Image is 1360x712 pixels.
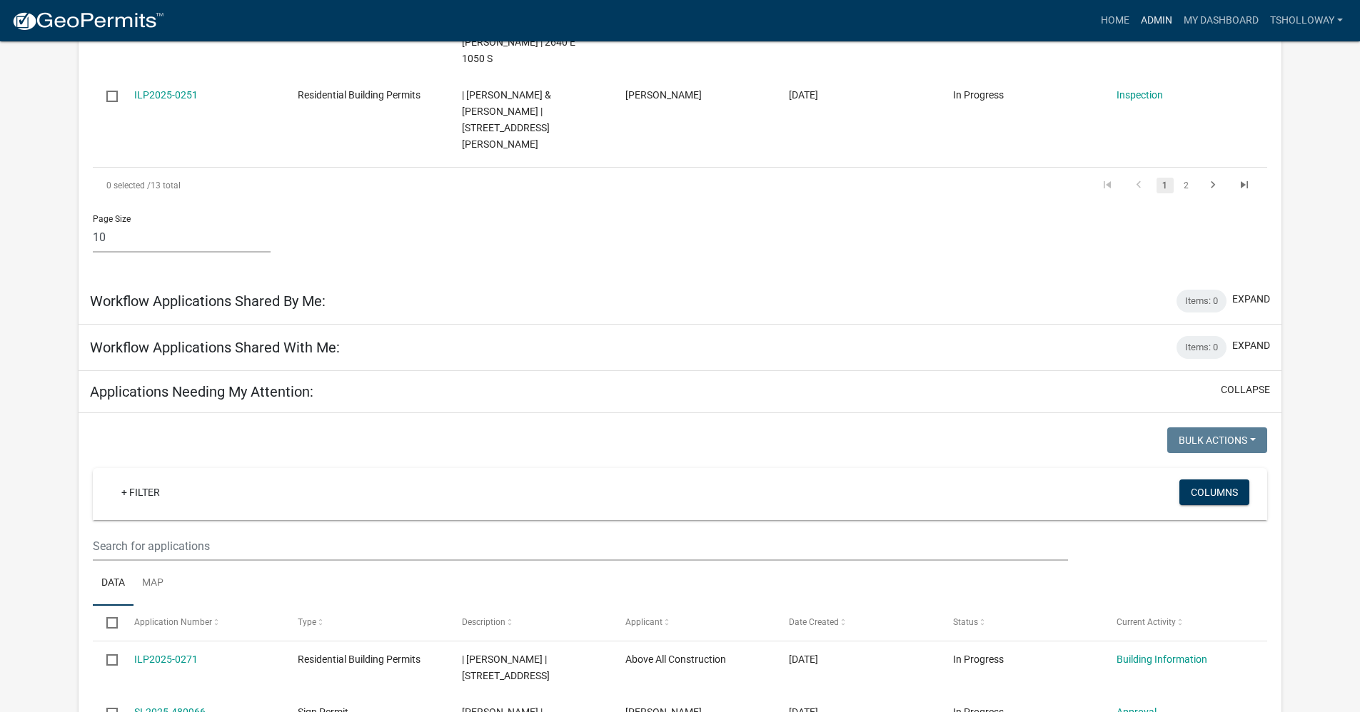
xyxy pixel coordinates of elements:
datatable-header-cell: Date Created [775,606,939,640]
span: 09/19/2025 [789,653,818,665]
a: go to next page [1199,178,1226,193]
span: | BRADFORD, JAY D & SUSAN A | 3155 S PARTRIDGE LN [462,89,551,149]
span: Application Number [134,617,212,627]
a: Home [1095,7,1135,34]
div: Items: 0 [1177,290,1226,312]
input: Search for applications [93,532,1067,561]
a: tsholloway [1264,7,1349,34]
span: Residential Building Permits [298,89,420,101]
a: Data [93,561,134,606]
span: Current Activity [1117,617,1176,627]
a: ILP2025-0271 [134,653,198,665]
span: Type [298,617,316,627]
h5: Workflow Applications Shared With Me: [90,339,340,356]
div: 13 total [93,168,557,203]
span: | MATHIS, ELAINE MARIE | 3615 S HOME AVE [462,653,550,681]
datatable-header-cell: Description [448,606,611,640]
datatable-header-cell: Current Activity [1103,606,1266,640]
a: ILP2025-0251 [134,89,198,101]
a: + Filter [110,479,171,505]
datatable-header-cell: Type [284,606,448,640]
span: | HARTMAN, EDWARD C & JULIE G | 2640 E 1050 S [462,20,575,64]
datatable-header-cell: Applicant [612,606,775,640]
h5: Applications Needing My Attention: [90,383,313,400]
span: Description [462,617,505,627]
button: expand [1232,338,1270,353]
span: 09/08/2025 [789,89,818,101]
a: go to last page [1231,178,1258,193]
a: Inspection [1117,89,1163,101]
a: 1 [1157,178,1174,193]
span: Status [953,617,978,627]
a: Map [134,561,172,606]
datatable-header-cell: Status [940,606,1103,640]
datatable-header-cell: Application Number [121,606,284,640]
span: Above All Construction [625,653,726,665]
div: Items: 0 [1177,336,1226,359]
a: go to first page [1094,178,1121,193]
span: Tammy Holloway [625,89,702,101]
button: expand [1232,292,1270,307]
button: collapse [1221,382,1270,397]
a: go to previous page [1125,178,1152,193]
span: Date Created [789,617,839,627]
span: Applicant [625,617,663,627]
button: Bulk Actions [1167,427,1267,453]
span: Residential Building Permits [298,653,420,665]
span: In Progress [953,653,1004,665]
li: page 1 [1154,173,1176,198]
datatable-header-cell: Select [93,606,120,640]
a: Admin [1135,7,1178,34]
h5: Workflow Applications Shared By Me: [90,293,326,310]
span: 0 selected / [106,180,151,190]
a: My Dashboard [1178,7,1264,34]
a: Building Information [1117,653,1207,665]
button: Columns [1179,479,1249,505]
a: 2 [1178,178,1195,193]
span: In Progress [953,89,1004,101]
li: page 2 [1176,173,1197,198]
